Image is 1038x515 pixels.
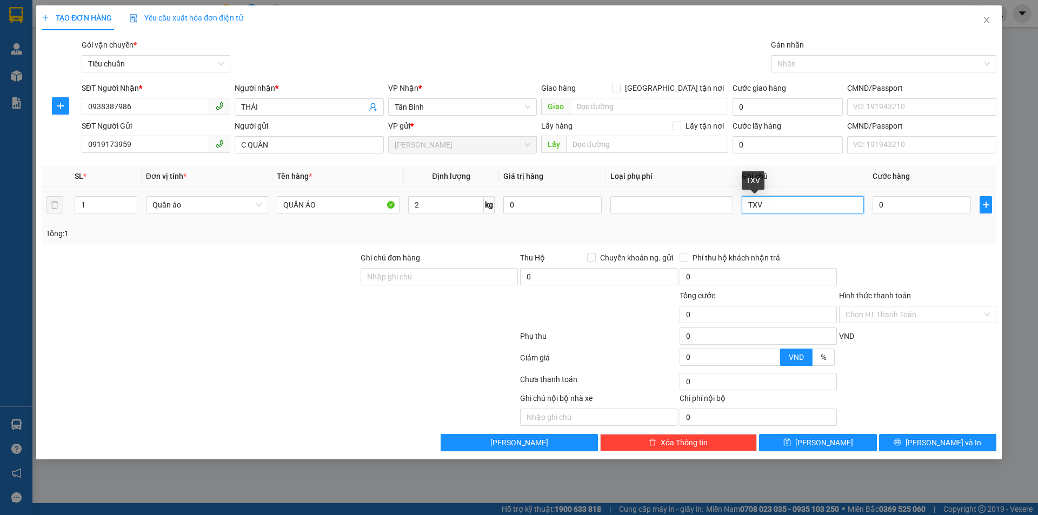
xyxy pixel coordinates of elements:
[733,98,843,116] input: Cước giao hàng
[82,82,230,94] div: SĐT Người Nhận
[484,196,495,213] span: kg
[980,200,991,209] span: plus
[839,332,854,340] span: VND
[88,56,224,72] span: Tiêu chuẩn
[520,253,545,262] span: Thu Hộ
[75,172,83,180] span: SL
[982,16,991,24] span: close
[972,5,1002,36] button: Close
[606,166,737,187] th: Loại phụ phí
[661,437,708,449] span: Xóa Thông tin
[146,172,187,180] span: Đơn vị tính
[519,330,678,349] div: Phụ thu
[395,99,530,115] span: Tân Bình
[52,102,69,110] span: plus
[759,434,876,451] button: save[PERSON_NAME]
[733,84,786,92] label: Cước giao hàng
[742,171,764,190] div: TXV
[688,252,784,264] span: Phí thu hộ khách nhận trả
[235,82,383,94] div: Người nhận
[649,438,656,447] span: delete
[503,196,602,213] input: 0
[873,172,910,180] span: Cước hàng
[441,434,598,451] button: [PERSON_NAME]
[742,196,864,213] input: Ghi Chú
[541,122,573,130] span: Lấy hàng
[847,82,996,94] div: CMND/Passport
[894,438,901,447] span: printer
[277,172,312,180] span: Tên hàng
[46,228,401,239] div: Tổng: 1
[541,136,566,153] span: Lấy
[906,437,981,449] span: [PERSON_NAME] và In
[395,137,530,153] span: Cư Kuin
[388,120,537,132] div: VP gửi
[520,409,677,426] input: Nhập ghi chú
[361,268,518,285] input: Ghi chú đơn hàng
[82,120,230,132] div: SĐT Người Gửi
[129,14,138,23] img: icon
[361,253,420,262] label: Ghi chú đơn hàng
[432,172,470,180] span: Định lượng
[235,120,383,132] div: Người gửi
[503,172,543,180] span: Giá trị hàng
[215,102,224,110] span: phone
[847,120,996,132] div: CMND/Passport
[42,14,112,22] span: TẠO ĐƠN HÀNG
[789,353,804,362] span: VND
[46,196,63,213] button: delete
[680,392,837,409] div: Chi phí nội bộ
[369,103,377,111] span: user-add
[520,392,677,409] div: Ghi chú nội bộ nhà xe
[82,41,137,49] span: Gói vận chuyển
[519,352,678,371] div: Giảm giá
[42,14,49,22] span: plus
[570,98,728,115] input: Dọc đường
[152,197,262,213] span: Quần áo
[388,84,418,92] span: VP Nhận
[277,196,399,213] input: VD: Bàn, Ghế
[215,139,224,148] span: phone
[541,84,576,92] span: Giao hàng
[519,373,678,392] div: Chưa thanh toán
[52,97,69,115] button: plus
[737,166,868,187] th: Ghi chú
[621,82,728,94] span: [GEOGRAPHIC_DATA] tận nơi
[795,437,853,449] span: [PERSON_NAME]
[129,14,243,22] span: Yêu cầu xuất hóa đơn điện tử
[733,136,843,153] input: Cước lấy hàng
[980,196,992,213] button: plus
[566,136,728,153] input: Dọc đường
[821,353,826,362] span: %
[600,434,757,451] button: deleteXóa Thông tin
[771,41,804,49] label: Gán nhãn
[596,252,677,264] span: Chuyển khoản ng. gửi
[733,122,781,130] label: Cước lấy hàng
[490,437,548,449] span: [PERSON_NAME]
[879,434,996,451] button: printer[PERSON_NAME] và In
[541,98,570,115] span: Giao
[839,291,911,300] label: Hình thức thanh toán
[783,438,791,447] span: save
[680,291,715,300] span: Tổng cước
[681,120,728,132] span: Lấy tận nơi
